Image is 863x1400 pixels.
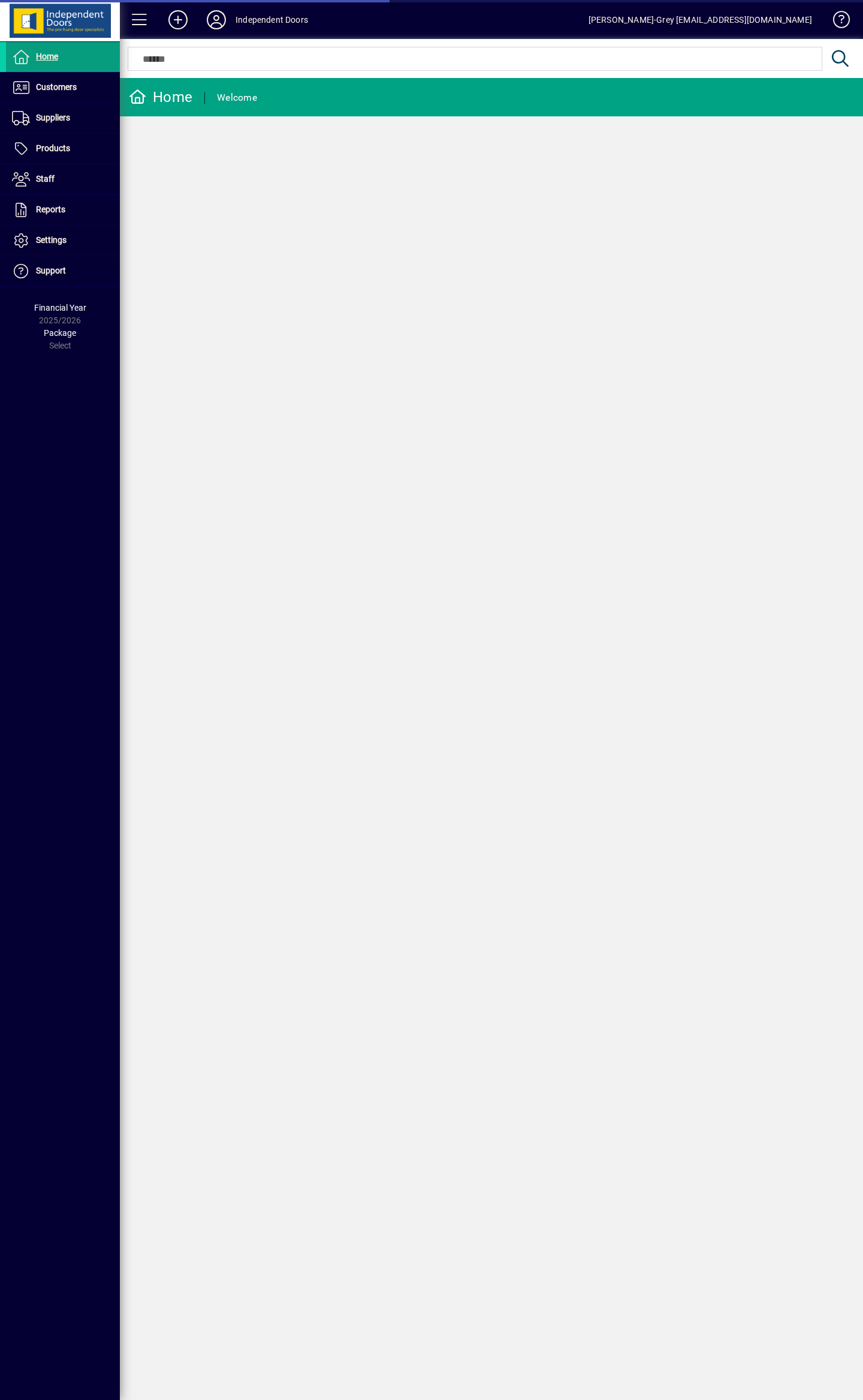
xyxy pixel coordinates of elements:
[36,113,70,122] span: Suppliers
[36,205,65,214] span: Reports
[36,82,77,92] span: Customers
[36,143,70,153] span: Products
[6,73,120,103] a: Customers
[36,174,55,184] span: Staff
[159,9,197,31] button: Add
[6,256,120,286] a: Support
[36,235,67,245] span: Settings
[589,10,812,29] div: [PERSON_NAME]-Grey [EMAIL_ADDRESS][DOMAIN_NAME]
[34,303,86,313] span: Financial Year
[129,88,192,107] div: Home
[217,88,257,107] div: Welcome
[236,10,308,29] div: Independent Doors
[36,52,58,61] span: Home
[6,134,120,164] a: Products
[36,266,66,275] span: Support
[6,195,120,225] a: Reports
[6,164,120,194] a: Staff
[197,9,236,31] button: Profile
[6,226,120,256] a: Settings
[6,103,120,133] a: Suppliers
[44,328,76,338] span: Package
[824,2,848,41] a: Knowledge Base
